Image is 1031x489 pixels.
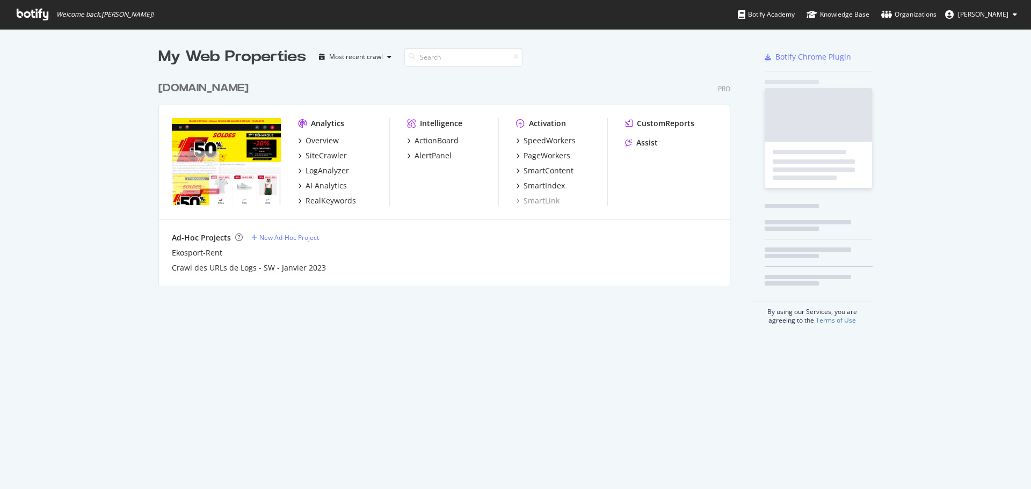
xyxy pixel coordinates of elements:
[306,150,347,161] div: SiteCrawler
[636,137,658,148] div: Assist
[529,118,566,129] div: Activation
[298,165,349,176] a: LogAnalyzer
[172,247,222,258] a: Ekosport-Rent
[306,195,356,206] div: RealKeywords
[718,84,730,93] div: Pro
[415,135,459,146] div: ActionBoard
[158,81,253,96] a: [DOMAIN_NAME]
[775,52,851,62] div: Botify Chrome Plugin
[524,165,573,176] div: SmartContent
[56,10,154,19] span: Welcome back, [PERSON_NAME] !
[625,118,694,129] a: CustomReports
[158,81,249,96] div: [DOMAIN_NAME]
[329,54,383,60] div: Most recent crawl
[407,150,452,161] a: AlertPanel
[420,118,462,129] div: Intelligence
[298,150,347,161] a: SiteCrawler
[625,137,658,148] a: Assist
[311,118,344,129] div: Analytics
[315,48,396,65] button: Most recent crawl
[172,262,326,273] a: Crawl des URLs de Logs - SW - Janvier 2023
[958,10,1008,19] span: Kiszlo David
[251,233,319,242] a: New Ad-Hoc Project
[172,118,281,205] img: sport2000.fr
[306,165,349,176] div: LogAnalyzer
[298,135,339,146] a: Overview
[407,135,459,146] a: ActionBoard
[807,9,869,20] div: Knowledge Base
[936,6,1026,23] button: [PERSON_NAME]
[158,46,306,68] div: My Web Properties
[298,180,347,191] a: AI Analytics
[524,135,576,146] div: SpeedWorkers
[765,52,851,62] a: Botify Chrome Plugin
[516,150,570,161] a: PageWorkers
[516,195,560,206] a: SmartLink
[524,150,570,161] div: PageWorkers
[637,118,694,129] div: CustomReports
[816,316,856,325] a: Terms of Use
[172,232,231,243] div: Ad-Hoc Projects
[259,233,319,242] div: New Ad-Hoc Project
[404,48,522,67] input: Search
[524,180,565,191] div: SmartIndex
[516,135,576,146] a: SpeedWorkers
[516,165,573,176] a: SmartContent
[881,9,936,20] div: Organizations
[306,180,347,191] div: AI Analytics
[306,135,339,146] div: Overview
[298,195,356,206] a: RealKeywords
[158,68,739,286] div: grid
[751,302,873,325] div: By using our Services, you are agreeing to the
[415,150,452,161] div: AlertPanel
[738,9,795,20] div: Botify Academy
[516,180,565,191] a: SmartIndex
